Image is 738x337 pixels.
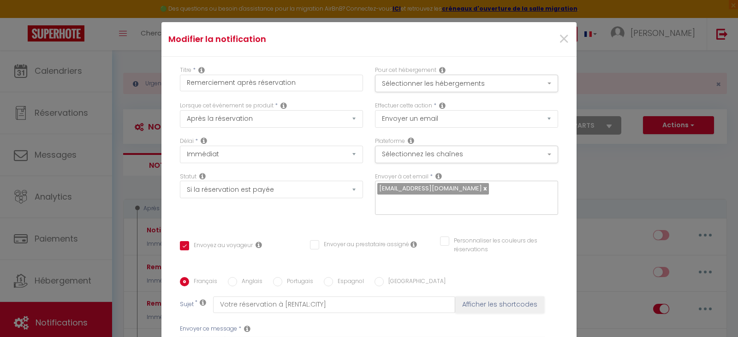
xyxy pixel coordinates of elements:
label: Effectuer cette action [375,101,432,110]
i: This Rental [439,66,446,74]
label: Délai [180,137,194,146]
i: Event Occur [280,102,287,109]
label: Français [189,277,217,287]
iframe: Chat [699,296,731,330]
label: Sujet [180,300,194,310]
label: Portugais [282,277,313,287]
i: Message [244,325,250,332]
label: Titre [180,66,191,75]
button: Afficher les shortcodes [455,296,544,313]
button: Sélectionnez les chaînes [375,146,558,163]
button: Sélectionner les hébergements [375,75,558,92]
i: Envoyer au prestataire si il est assigné [411,241,417,248]
i: Booking status [199,172,206,180]
label: Pour cet hébergement [375,66,436,75]
i: Action Channel [408,137,414,144]
span: [EMAIL_ADDRESS][DOMAIN_NAME] [379,184,482,193]
label: Envoyer à cet email [375,172,429,181]
button: Close [558,30,570,49]
i: Title [198,66,205,74]
span: × [558,25,570,53]
i: Subject [200,299,206,306]
i: Envoyer au voyageur [256,241,262,248]
label: Plateforme [375,137,405,146]
label: Anglais [237,277,262,287]
label: [GEOGRAPHIC_DATA] [384,277,446,287]
label: Envoyer ce message [180,325,237,333]
label: Statut [180,172,196,181]
label: Espagnol [333,277,364,287]
i: Recipient [435,172,442,180]
i: Action Type [439,102,446,109]
label: Lorsque cet événement se produit [180,101,274,110]
i: Action Time [201,137,207,144]
h4: Modifier la notification [168,33,432,46]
